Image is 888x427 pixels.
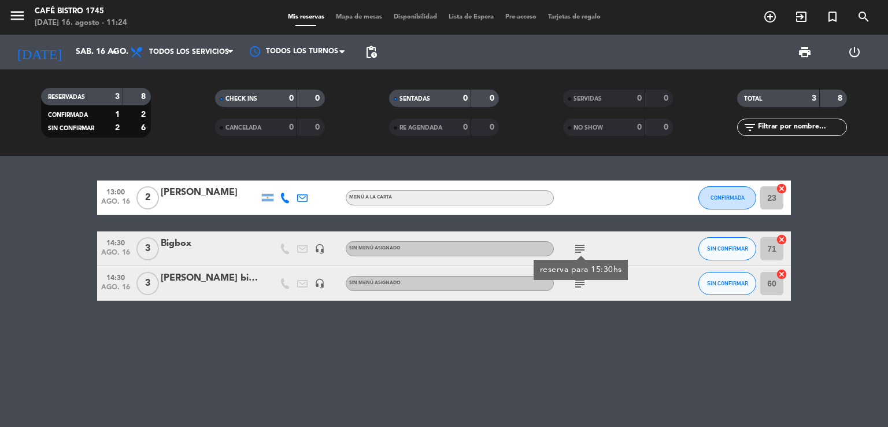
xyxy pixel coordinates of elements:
strong: 1 [115,111,120,119]
button: SIN CONFIRMAR [698,272,756,295]
strong: 3 [115,93,120,101]
span: Mapa de mesas [330,14,388,20]
button: menu [9,7,26,28]
span: SERVIDAS [573,96,602,102]
i: subject [573,277,587,290]
span: Pre-acceso [499,14,542,20]
span: ago. 16 [101,198,130,211]
i: headset_mic [314,278,325,289]
input: Filtrar por nombre... [757,121,846,134]
span: SIN CONFIRMAR [48,126,94,131]
span: Sin menú asignado [349,281,401,285]
span: CONFIRMADA [48,112,88,118]
i: headset_mic [314,244,325,254]
span: CANCELADA [225,125,261,131]
strong: 0 [637,94,642,102]
strong: 0 [490,123,497,131]
strong: 8 [141,93,148,101]
span: print [798,45,812,59]
span: Sin menú asignado [349,246,401,251]
strong: 2 [141,111,148,119]
span: NO SHOW [573,125,603,131]
span: pending_actions [364,45,378,59]
strong: 2 [115,124,120,132]
div: Café Bistro 1745 [35,6,127,17]
div: LOG OUT [830,35,879,69]
span: 2 [136,186,159,209]
strong: 6 [141,124,148,132]
i: power_settings_new [848,45,861,59]
span: 13:00 [101,185,130,198]
span: Todos los servicios [149,48,229,56]
button: SIN CONFIRMAR [698,237,756,260]
span: Disponibilidad [388,14,443,20]
span: SIN CONFIRMAR [707,245,748,252]
span: CHECK INS [225,96,257,102]
strong: 0 [289,94,294,102]
i: subject [573,242,587,256]
i: cancel [776,268,787,280]
strong: 0 [463,123,468,131]
span: SIN CONFIRMAR [707,280,748,286]
span: RE AGENDADA [399,125,442,131]
strong: 0 [490,94,497,102]
span: ago. 16 [101,249,130,262]
div: Bigbox [161,236,259,251]
div: [DATE] 16. agosto - 11:24 [35,17,127,29]
strong: 0 [637,123,642,131]
span: 14:30 [101,235,130,249]
div: reserva para 15:30hs [540,264,622,276]
i: cancel [776,234,787,245]
span: TOTAL [744,96,762,102]
i: add_circle_outline [763,10,777,24]
strong: 0 [664,94,671,102]
button: CONFIRMADA [698,186,756,209]
strong: 8 [838,94,845,102]
span: SENTADAS [399,96,430,102]
strong: 0 [664,123,671,131]
span: Tarjetas de regalo [542,14,606,20]
span: 14:30 [101,270,130,284]
div: [PERSON_NAME] bigbox [161,271,259,286]
i: search [857,10,871,24]
strong: 0 [463,94,468,102]
div: [PERSON_NAME] [161,185,259,200]
i: exit_to_app [794,10,808,24]
i: cancel [776,183,787,194]
strong: 3 [812,94,816,102]
i: arrow_drop_down [108,45,121,59]
span: 3 [136,272,159,295]
span: MENÚ A LA CARTA [349,195,392,200]
span: Lista de Espera [443,14,499,20]
span: CONFIRMADA [711,194,745,201]
i: [DATE] [9,39,70,65]
strong: 0 [315,94,322,102]
i: filter_list [743,120,757,134]
strong: 0 [315,123,322,131]
span: Mis reservas [282,14,330,20]
strong: 0 [289,123,294,131]
span: RESERVADAS [48,94,85,100]
i: turned_in_not [826,10,839,24]
span: ago. 16 [101,284,130,297]
span: 3 [136,237,159,260]
i: menu [9,7,26,24]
